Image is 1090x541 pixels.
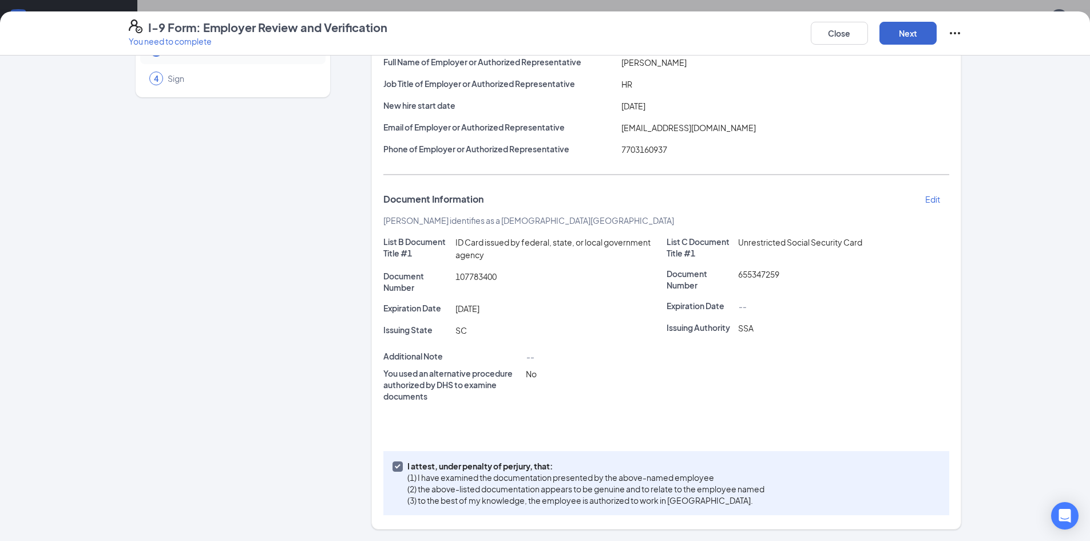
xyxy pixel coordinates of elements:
p: Edit [925,194,940,205]
span: -- [526,352,534,362]
button: Close [811,22,868,45]
span: [EMAIL_ADDRESS][DOMAIN_NAME] [621,123,756,133]
p: New hire start date [383,100,617,111]
span: SC [455,325,467,335]
span: [DATE] [455,303,479,314]
span: No [526,369,537,379]
p: (2) the above-listed documentation appears to be genuine and to relate to the employee named [407,483,764,495]
span: Sign [168,73,314,84]
span: 107783400 [455,271,497,282]
span: 4 [154,73,158,84]
span: [PERSON_NAME] identifies as a [DEMOGRAPHIC_DATA][GEOGRAPHIC_DATA] [383,215,674,226]
h4: I-9 Form: Employer Review and Verification [148,19,387,35]
p: (3) to the best of my knowledge, the employee is authorized to work in [GEOGRAPHIC_DATA]. [407,495,764,506]
span: Document Information [383,194,483,205]
span: HR [621,79,632,89]
p: Expiration Date [667,300,734,311]
span: 7703160937 [621,144,667,155]
span: ID Card issued by federal, state, or local government agency [455,237,651,260]
span: [PERSON_NAME] [621,57,687,68]
p: Issuing State [383,324,451,335]
span: [DATE] [621,101,645,111]
button: Next [879,22,937,45]
p: Expiration Date [383,302,451,314]
span: Unrestricted Social Security Card [738,237,862,247]
svg: Ellipses [948,26,962,40]
p: I attest, under penalty of perjury, that: [407,460,764,472]
p: Full Name of Employer or Authorized Representative [383,56,617,68]
p: Phone of Employer or Authorized Representative [383,143,617,155]
p: (1) I have examined the documentation presented by the above-named employee [407,472,764,483]
div: Open Intercom Messenger [1051,502,1079,530]
p: List B Document Title #1 [383,236,451,259]
p: Issuing Authority [667,322,734,333]
p: Additional Note [383,350,521,362]
span: SSA [738,323,754,333]
span: -- [738,301,746,311]
p: You used an alternative procedure authorized by DHS to examine documents [383,368,521,402]
p: List C Document Title #1 [667,236,734,259]
p: Email of Employer or Authorized Representative [383,121,617,133]
p: Document Number [667,268,734,291]
p: Job Title of Employer or Authorized Representative [383,78,617,89]
span: 655347259 [738,269,779,279]
p: You need to complete [129,35,387,47]
svg: FormI9EVerifyIcon [129,19,142,33]
p: Document Number [383,270,451,293]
